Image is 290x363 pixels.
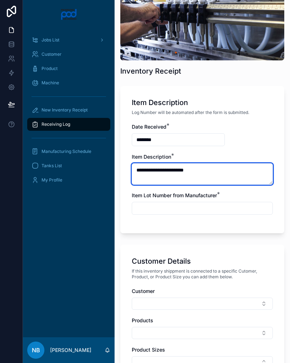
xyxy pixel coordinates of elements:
[132,288,155,294] span: Customer
[42,80,59,86] span: Machine
[27,174,110,187] a: My Profile
[42,107,88,113] span: New Inventory Receipt
[42,121,70,127] span: Receiving Log
[42,177,62,183] span: My Profile
[23,29,115,196] div: scrollable content
[42,37,59,43] span: Jobs List
[27,104,110,116] a: New Inventory Receipt
[132,268,273,280] span: If this inventory shippment is connected to a specific Cutomer, Product, or Product Size you can ...
[132,98,188,108] h1: Item Description
[42,149,91,154] span: Manufacturing Schedule
[132,110,249,115] span: Log Number will be automated after the form is submitted.
[27,159,110,172] a: Tanks List
[27,48,110,61] a: Customer
[132,327,273,339] button: Select Button
[120,66,181,76] h1: Inventory Receipt
[132,298,273,310] button: Select Button
[42,66,58,71] span: Product
[27,76,110,89] a: Machine
[61,9,77,20] img: App logo
[27,62,110,75] a: Product
[32,346,40,354] span: NB
[27,34,110,46] a: Jobs List
[42,163,62,169] span: Tanks List
[27,145,110,158] a: Manufacturing Schedule
[132,192,217,198] span: Item Lot Number from Manufacturer
[132,317,153,323] span: Products
[132,256,191,266] h1: Customer Details
[132,154,171,160] span: Item Description
[27,118,110,131] a: Receiving Log
[50,347,91,354] p: [PERSON_NAME]
[42,51,62,57] span: Customer
[132,347,165,353] span: Product Sizes
[132,124,166,130] span: Date Received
